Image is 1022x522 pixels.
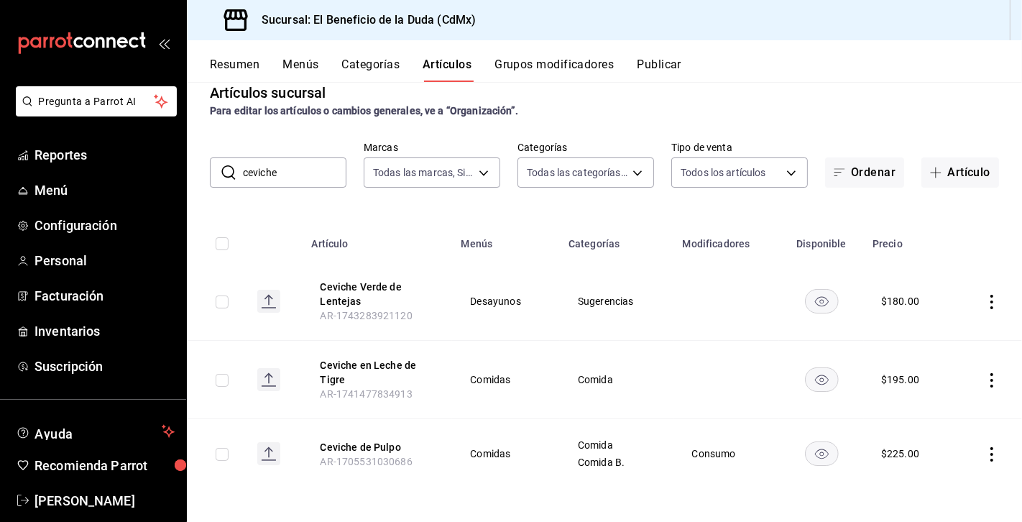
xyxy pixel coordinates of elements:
[373,165,474,180] span: Todas las marcas, Sin marca
[34,321,175,341] span: Inventarios
[881,294,919,308] div: $ 180.00
[470,375,542,385] span: Comidas
[578,457,656,467] span: Comida B.
[881,372,919,387] div: $ 195.00
[825,157,904,188] button: Ordenar
[34,216,175,235] span: Configuración
[243,158,346,187] input: Buscar artículo
[423,58,471,82] button: Artículos
[985,295,999,309] button: actions
[39,94,155,109] span: Pregunta a Parrot AI
[320,280,435,308] button: edit-product-location
[158,37,170,49] button: open_drawer_menu
[210,58,1022,82] div: navigation tabs
[671,143,808,153] label: Tipo de venta
[34,491,175,510] span: [PERSON_NAME]
[320,310,412,321] span: AR-1743283921120
[452,216,560,262] th: Menús
[320,440,435,454] button: edit-product-location
[342,58,400,82] button: Categorías
[985,373,999,388] button: actions
[578,296,656,306] span: Sugerencias
[210,82,326,104] div: Artículos sucursal
[34,180,175,200] span: Menú
[250,12,476,29] h3: Sucursal: El Beneficio de la Duda (CdMx)
[864,216,954,262] th: Precio
[320,388,412,400] span: AR-1741477834913
[681,165,766,180] span: Todos los artículos
[881,447,919,461] div: $ 225.00
[282,58,318,82] button: Menús
[921,157,999,188] button: Artículo
[692,449,762,459] span: Consumo
[779,216,864,262] th: Disponible
[303,216,452,262] th: Artículo
[320,456,412,467] span: AR-1705531030686
[364,143,500,153] label: Marcas
[470,296,542,306] span: Desayunos
[34,456,175,475] span: Recomienda Parrot
[34,145,175,165] span: Reportes
[470,449,542,459] span: Comidas
[805,367,839,392] button: availability-product
[34,251,175,270] span: Personal
[674,216,780,262] th: Modificadores
[210,58,259,82] button: Resumen
[494,58,614,82] button: Grupos modificadores
[34,423,156,440] span: Ayuda
[10,104,177,119] a: Pregunta a Parrot AI
[637,58,681,82] button: Publicar
[527,165,627,180] span: Todas las categorías, Sin categoría
[34,286,175,306] span: Facturación
[578,375,656,385] span: Comida
[985,447,999,462] button: actions
[320,358,435,387] button: edit-product-location
[16,86,177,116] button: Pregunta a Parrot AI
[34,357,175,376] span: Suscripción
[210,105,518,116] strong: Para editar los artículos o cambios generales, ve a “Organización”.
[805,441,839,466] button: availability-product
[578,440,656,450] span: Comida
[560,216,674,262] th: Categorías
[805,289,839,313] button: availability-product
[517,143,654,153] label: Categorías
